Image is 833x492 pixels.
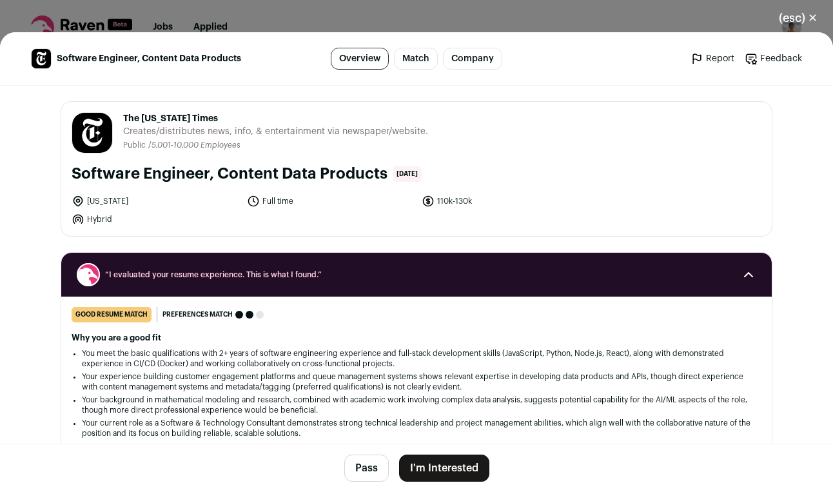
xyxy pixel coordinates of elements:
img: 2c504f69011341e2362469373bd5a63639ddab3c76a554f7b1caa047b1260959.jpg [32,49,51,68]
li: Full time [247,195,415,208]
span: Preferences match [162,308,233,321]
button: Close modal [763,4,833,32]
li: Hybrid [72,213,239,226]
a: Match [394,48,438,70]
div: good resume match [72,307,152,322]
a: Company [443,48,502,70]
a: Overview [331,48,389,70]
li: Your current role as a Software & Technology Consultant demonstrates strong technical leadership ... [82,418,751,438]
li: You meet the basic qualifications with 2+ years of software engineering experience and full-stack... [82,348,751,369]
button: Pass [344,455,389,482]
a: Feedback [745,52,802,65]
span: “I evaluated your resume experience. This is what I found.” [105,270,728,280]
li: Public [123,141,148,150]
img: 2c504f69011341e2362469373bd5a63639ddab3c76a554f7b1caa047b1260959.jpg [72,113,112,153]
span: Software Engineer, Content Data Products [57,52,241,65]
h2: Why you are a good fit [72,333,761,343]
span: 5,001-10,000 Employees [152,141,240,149]
button: I'm Interested [399,455,489,482]
a: Report [691,52,734,65]
h1: Software Engineer, Content Data Products [72,164,387,184]
span: [DATE] [393,166,422,182]
li: Your experience building customer engagement platforms and queue management systems shows relevan... [82,371,751,392]
span: The [US_STATE] Times [123,112,428,125]
li: 110k-130k [422,195,589,208]
li: [US_STATE] [72,195,239,208]
span: Creates/distributes news, info, & entertainment via newspaper/website. [123,125,428,138]
li: Your background in mathematical modeling and research, combined with academic work involving comp... [82,395,751,415]
li: / [148,141,240,150]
